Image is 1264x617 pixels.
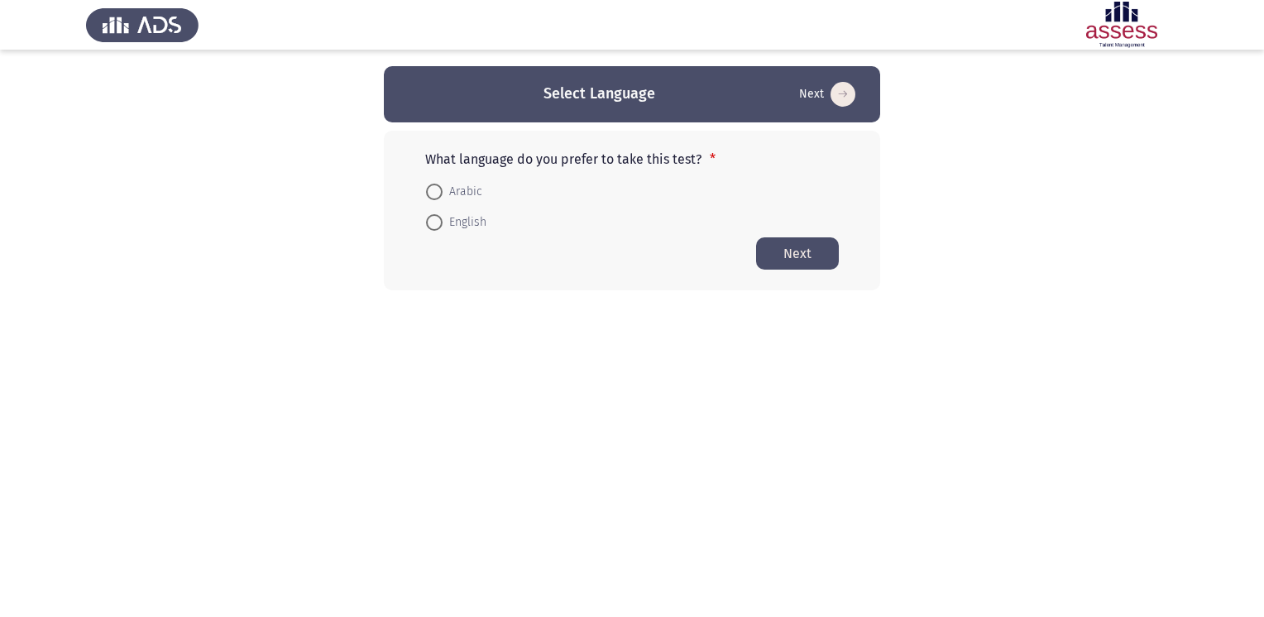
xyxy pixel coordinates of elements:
[443,213,486,232] span: English
[86,2,199,48] img: Assess Talent Management logo
[756,237,839,270] button: Start assessment
[443,182,482,202] span: Arabic
[794,81,860,108] button: Start assessment
[1065,2,1178,48] img: Assessment logo of ASSESS Focus 6 Module Assessment (EN/AR)
[425,151,839,167] p: What language do you prefer to take this test?
[543,84,655,104] h3: Select Language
